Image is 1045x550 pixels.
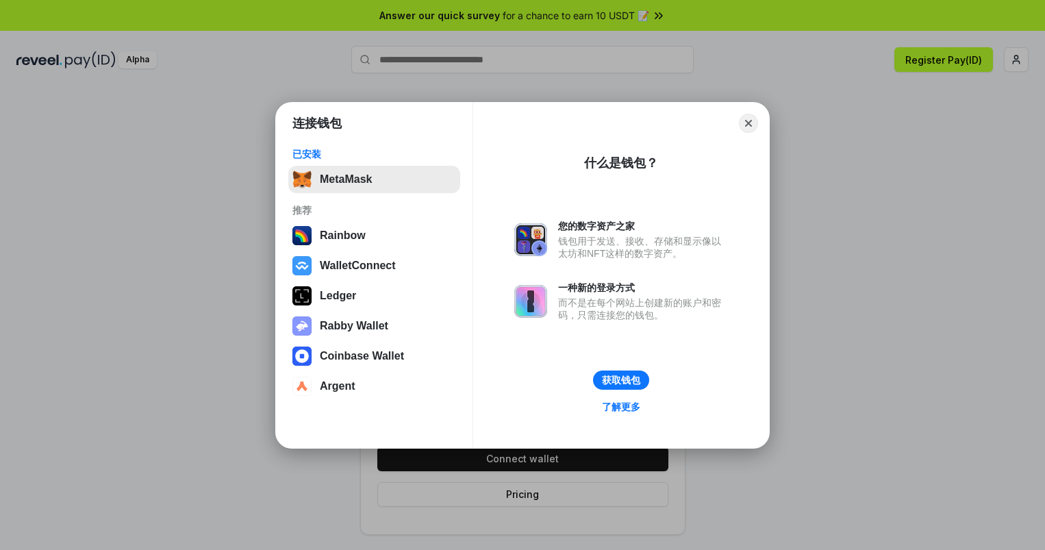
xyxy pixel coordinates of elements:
img: svg+xml,%3Csvg%20xmlns%3D%22http%3A%2F%2Fwww.w3.org%2F2000%2Fsvg%22%20fill%3D%22none%22%20viewBox... [292,316,312,336]
div: MetaMask [320,173,372,186]
button: Rabby Wallet [288,312,460,340]
div: Argent [320,380,355,392]
div: 已安装 [292,148,456,160]
img: svg+xml,%3Csvg%20xmlns%3D%22http%3A%2F%2Fwww.w3.org%2F2000%2Fsvg%22%20width%3D%2228%22%20height%3... [292,286,312,305]
button: Close [739,114,758,133]
button: MetaMask [288,166,460,193]
img: svg+xml,%3Csvg%20width%3D%2228%22%20height%3D%2228%22%20viewBox%3D%220%200%2028%2028%22%20fill%3D... [292,347,312,366]
a: 了解更多 [594,398,649,416]
img: svg+xml,%3Csvg%20width%3D%2228%22%20height%3D%2228%22%20viewBox%3D%220%200%2028%2028%22%20fill%3D... [292,256,312,275]
h1: 连接钱包 [292,115,342,132]
button: Rainbow [288,222,460,249]
div: 而不是在每个网站上创建新的账户和密码，只需连接您的钱包。 [558,297,728,321]
div: Ledger [320,290,356,302]
div: 获取钱包 [602,374,640,386]
img: svg+xml,%3Csvg%20width%3D%2228%22%20height%3D%2228%22%20viewBox%3D%220%200%2028%2028%22%20fill%3D... [292,377,312,396]
button: Coinbase Wallet [288,342,460,370]
div: Coinbase Wallet [320,350,404,362]
button: 获取钱包 [593,371,649,390]
img: svg+xml,%3Csvg%20width%3D%22120%22%20height%3D%22120%22%20viewBox%3D%220%200%20120%20120%22%20fil... [292,226,312,245]
div: Rainbow [320,229,366,242]
div: WalletConnect [320,260,396,272]
button: Argent [288,373,460,400]
div: 您的数字资产之家 [558,220,728,232]
div: 一种新的登录方式 [558,282,728,294]
img: svg+xml,%3Csvg%20xmlns%3D%22http%3A%2F%2Fwww.w3.org%2F2000%2Fsvg%22%20fill%3D%22none%22%20viewBox... [514,285,547,318]
div: 了解更多 [602,401,640,413]
img: svg+xml,%3Csvg%20fill%3D%22none%22%20height%3D%2233%22%20viewBox%3D%220%200%2035%2033%22%20width%... [292,170,312,189]
div: 什么是钱包？ [584,155,658,171]
div: Rabby Wallet [320,320,388,332]
div: 推荐 [292,204,456,216]
img: svg+xml,%3Csvg%20xmlns%3D%22http%3A%2F%2Fwww.w3.org%2F2000%2Fsvg%22%20fill%3D%22none%22%20viewBox... [514,223,547,256]
button: Ledger [288,282,460,310]
div: 钱包用于发送、接收、存储和显示像以太坊和NFT这样的数字资产。 [558,235,728,260]
button: WalletConnect [288,252,460,279]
